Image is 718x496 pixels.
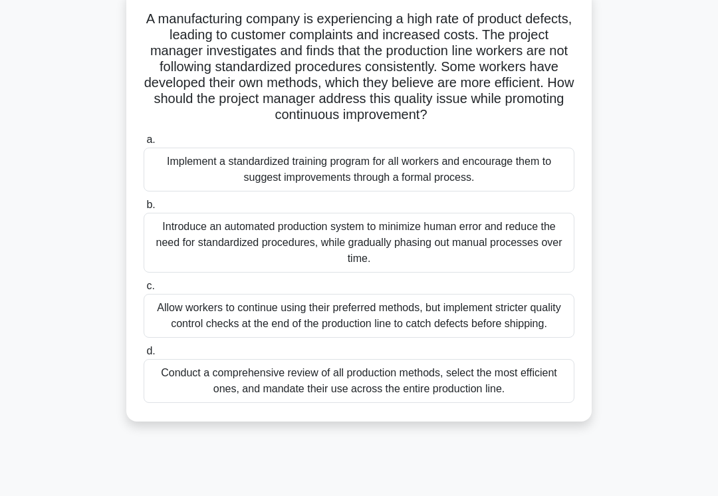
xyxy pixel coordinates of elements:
[144,359,574,403] div: Conduct a comprehensive review of all production methods, select the most efficient ones, and man...
[146,134,155,145] span: a.
[144,294,574,338] div: Allow workers to continue using their preferred methods, but implement stricter quality control c...
[146,280,154,291] span: c.
[142,11,576,124] h5: A manufacturing company is experiencing a high rate of product defects, leading to customer compl...
[144,148,574,191] div: Implement a standardized training program for all workers and encourage them to suggest improveme...
[146,345,155,356] span: d.
[146,199,155,210] span: b.
[144,213,574,273] div: Introduce an automated production system to minimize human error and reduce the need for standard...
